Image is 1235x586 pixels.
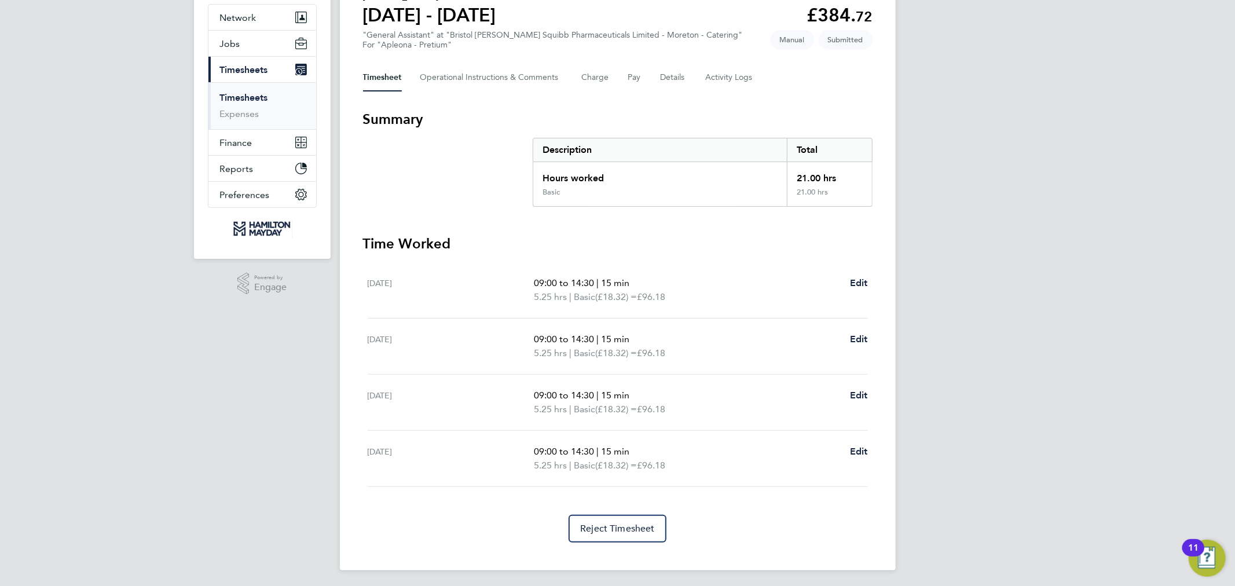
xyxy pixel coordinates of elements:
[595,291,637,302] span: (£18.32) =
[534,277,594,288] span: 09:00 to 14:30
[569,347,571,358] span: |
[208,31,316,56] button: Jobs
[574,290,595,304] span: Basic
[850,334,868,345] span: Edit
[208,182,316,207] button: Preferences
[208,57,316,82] button: Timesheets
[363,64,402,91] button: Timesheet
[363,110,873,129] h3: Summary
[596,334,599,345] span: |
[533,138,787,162] div: Description
[637,460,665,471] span: £96.18
[220,163,254,174] span: Reports
[534,291,567,302] span: 5.25 hrs
[363,235,873,253] h3: Time Worked
[595,460,637,471] span: (£18.32) =
[661,64,687,91] button: Details
[220,92,268,103] a: Timesheets
[601,277,629,288] span: 15 min
[534,347,567,358] span: 5.25 hrs
[582,64,610,91] button: Charge
[637,404,665,415] span: £96.18
[787,138,871,162] div: Total
[856,8,873,25] span: 72
[534,390,594,401] span: 09:00 to 14:30
[850,389,868,402] a: Edit
[237,273,287,295] a: Powered byEngage
[363,110,873,543] section: Timesheet
[208,156,316,181] button: Reports
[220,189,270,200] span: Preferences
[595,404,637,415] span: (£18.32) =
[363,3,496,27] h1: [DATE] - [DATE]
[368,332,534,360] div: [DATE]
[850,390,868,401] span: Edit
[819,30,873,49] span: This timesheet is Submitted.
[601,334,629,345] span: 15 min
[850,276,868,290] a: Edit
[368,445,534,473] div: [DATE]
[368,389,534,416] div: [DATE]
[533,138,873,207] div: Summary
[1189,540,1226,577] button: Open Resource Center, 11 new notifications
[220,137,252,148] span: Finance
[706,64,754,91] button: Activity Logs
[596,390,599,401] span: |
[574,459,595,473] span: Basic
[534,460,567,471] span: 5.25 hrs
[208,82,316,129] div: Timesheets
[1188,548,1199,563] div: 11
[595,347,637,358] span: (£18.32) =
[569,291,571,302] span: |
[220,64,268,75] span: Timesheets
[220,12,256,23] span: Network
[534,446,594,457] span: 09:00 to 14:30
[580,523,655,534] span: Reject Timesheet
[254,283,287,292] span: Engage
[574,346,595,360] span: Basic
[254,273,287,283] span: Powered by
[771,30,814,49] span: This timesheet was manually created.
[208,130,316,155] button: Finance
[534,404,567,415] span: 5.25 hrs
[601,446,629,457] span: 15 min
[807,4,873,26] app-decimal: £384.
[220,38,240,49] span: Jobs
[420,64,563,91] button: Operational Instructions & Comments
[363,30,743,50] div: "General Assistant" at "Bristol [PERSON_NAME] Squibb Pharmaceuticals Limited - Moreton - Catering"
[574,402,595,416] span: Basic
[220,108,259,119] a: Expenses
[596,277,599,288] span: |
[787,162,871,188] div: 21.00 hrs
[543,188,560,197] div: Basic
[637,291,665,302] span: £96.18
[569,460,571,471] span: |
[596,446,599,457] span: |
[569,404,571,415] span: |
[533,162,787,188] div: Hours worked
[534,334,594,345] span: 09:00 to 14:30
[850,277,868,288] span: Edit
[368,276,534,304] div: [DATE]
[850,332,868,346] a: Edit
[363,40,743,50] div: For "Apleona - Pretium"
[628,64,642,91] button: Pay
[850,445,868,459] a: Edit
[601,390,629,401] span: 15 min
[208,5,316,30] button: Network
[787,188,871,206] div: 21.00 hrs
[208,219,317,238] a: Go to home page
[850,446,868,457] span: Edit
[637,347,665,358] span: £96.18
[232,219,292,238] img: hamiltonmayday-logo-retina.png
[569,515,666,543] button: Reject Timesheet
